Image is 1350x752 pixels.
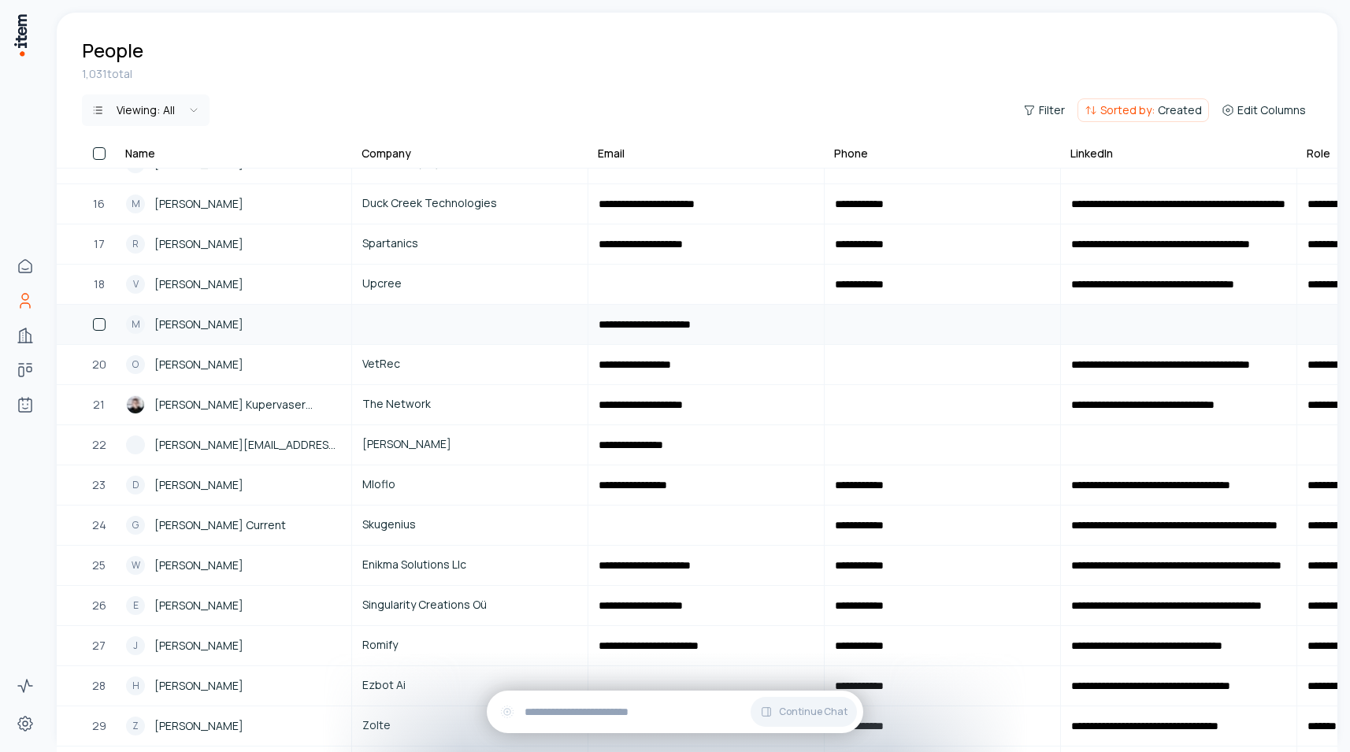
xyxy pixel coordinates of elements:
[353,225,587,263] a: Spartanics
[353,346,587,383] a: VetRec
[9,285,41,317] a: People
[126,194,145,213] div: M
[362,194,577,212] span: Duck Creek Technologies
[92,557,106,574] span: 25
[126,676,145,695] div: H
[126,556,145,575] div: W
[362,516,577,533] span: Skugenius
[834,146,868,161] div: Phone
[154,356,243,373] span: [PERSON_NAME]
[154,476,243,494] span: [PERSON_NAME]
[126,315,145,334] div: M
[92,476,106,494] span: 23
[126,395,145,414] img: Andres Kupervaser Gould
[126,275,145,294] div: V
[154,517,286,534] span: [PERSON_NAME] Current
[9,354,41,386] a: Deals
[125,146,155,161] div: Name
[353,707,587,745] a: Zolte
[154,557,243,574] span: [PERSON_NAME]
[154,677,243,695] span: [PERSON_NAME]
[94,276,105,293] span: 18
[117,667,350,705] a: H[PERSON_NAME]
[126,235,145,254] div: R
[154,637,243,654] span: [PERSON_NAME]
[92,597,106,614] span: 26
[92,677,106,695] span: 28
[353,426,587,464] a: [PERSON_NAME]
[117,306,350,343] a: M[PERSON_NAME]
[362,596,577,613] span: Singularity Creations Oü
[353,466,587,504] a: Mloflo
[362,676,577,694] span: Ezbot Ai
[9,250,41,282] a: Home
[13,13,28,57] img: Item Brain Logo
[117,346,350,383] a: O[PERSON_NAME]
[353,587,587,624] a: Singularity Creations Oü
[92,517,106,534] span: 24
[126,636,145,655] div: J
[9,389,41,420] a: Agents
[362,235,577,252] span: Spartanics
[9,670,41,702] a: Activity
[1100,102,1155,118] span: Sorted by:
[154,235,243,253] span: [PERSON_NAME]
[362,355,577,372] span: VetRec
[353,386,587,424] a: The Network
[362,395,577,413] span: The Network
[362,435,577,453] span: [PERSON_NAME]
[117,627,350,665] a: J[PERSON_NAME]
[92,637,106,654] span: 27
[9,320,41,351] a: Companies
[362,556,577,573] span: Enikma Solutions Llc
[1215,99,1312,121] button: Edit Columns
[82,66,1312,82] div: 1,031 total
[93,195,105,213] span: 16
[154,436,341,454] span: [PERSON_NAME][EMAIL_ADDRESS][PERSON_NAME][DOMAIN_NAME]
[598,146,625,161] div: Email
[154,717,243,735] span: [PERSON_NAME]
[362,636,577,654] span: Romify
[117,265,350,303] a: V[PERSON_NAME]
[779,706,847,718] span: Continue Chat
[93,396,105,413] span: 21
[154,396,341,413] span: [PERSON_NAME] Kupervaser [PERSON_NAME]
[92,717,106,735] span: 29
[353,265,587,303] a: Upcree
[154,597,243,614] span: [PERSON_NAME]
[126,596,145,615] div: E
[353,185,587,223] a: Duck Creek Technologies
[154,195,243,213] span: [PERSON_NAME]
[92,356,106,373] span: 20
[126,355,145,374] div: O
[353,627,587,665] a: Romify
[362,275,577,292] span: Upcree
[154,276,243,293] span: [PERSON_NAME]
[117,506,350,544] a: G[PERSON_NAME] Current
[117,546,350,584] a: W[PERSON_NAME]
[1039,102,1065,118] span: Filter
[117,587,350,624] a: E[PERSON_NAME]
[117,102,175,118] div: Viewing:
[353,667,587,705] a: Ezbot Ai
[1158,102,1202,118] span: Created
[126,516,145,535] div: G
[82,38,143,63] h1: People
[353,546,587,584] a: Enikma Solutions Llc
[1017,99,1071,121] button: Filter
[751,697,857,727] button: Continue Chat
[362,146,411,161] div: Company
[9,708,41,739] a: Settings
[92,436,106,454] span: 22
[362,476,577,493] span: Mloflo
[353,506,587,544] a: Skugenius
[362,717,577,734] span: Zolte
[1237,102,1306,118] span: Edit Columns
[487,691,863,733] div: Continue Chat
[1070,146,1113,161] div: LinkedIn
[94,235,105,253] span: 17
[126,476,145,495] div: D
[117,386,350,424] a: Andres Kupervaser Gould[PERSON_NAME] Kupervaser [PERSON_NAME]
[117,225,350,263] a: R[PERSON_NAME]
[117,466,350,504] a: D[PERSON_NAME]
